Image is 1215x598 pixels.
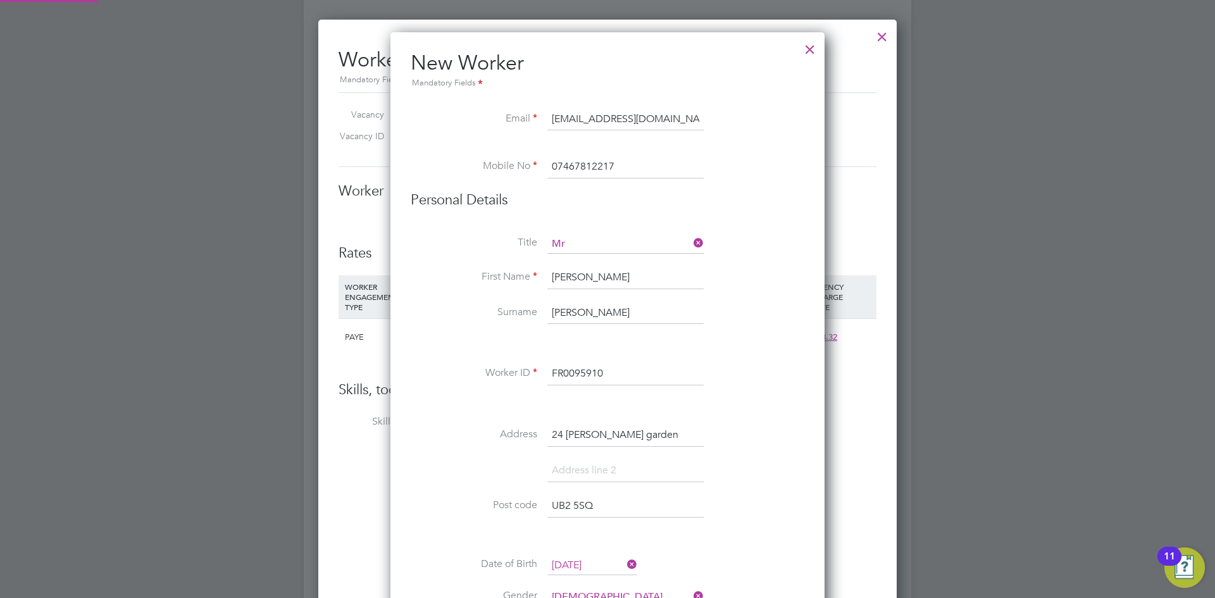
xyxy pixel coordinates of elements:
label: Email [411,112,537,125]
div: PAYE [342,319,406,356]
label: Post code [411,499,537,512]
label: Tools [339,521,465,534]
label: Worker [339,215,465,228]
label: Additional H&S [339,583,465,596]
label: Address [411,428,537,441]
label: Surname [411,306,537,319]
label: Vacancy [333,109,384,120]
h3: Skills, tools, H&S [339,381,876,399]
div: WORKER ENGAGEMENT TYPE [342,275,406,318]
h3: Worker [339,182,876,201]
button: Open Resource Center, 11 new notifications [1164,547,1205,588]
label: Date of Birth [411,558,537,571]
h2: New Worker [411,50,804,90]
h3: Personal Details [411,191,804,209]
label: Mobile No [411,159,537,173]
input: Address line 1 [547,424,704,447]
label: Vacancy ID [333,130,384,142]
h2: Worker Submission [339,37,876,87]
input: Address line 2 [547,459,704,482]
label: First Name [411,270,537,283]
div: Mandatory Fields [339,73,876,87]
div: AGENCY CHARGE RATE [809,275,873,318]
span: £18.32 [813,332,837,342]
label: Skills / Qualifications [339,415,465,428]
input: Select one [547,556,637,575]
h3: Rates [339,244,876,263]
div: Mandatory Fields [411,77,804,90]
label: Title [411,236,537,249]
label: Worker ID [411,366,537,380]
div: 11 [1164,556,1175,573]
input: Select one [547,235,704,254]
